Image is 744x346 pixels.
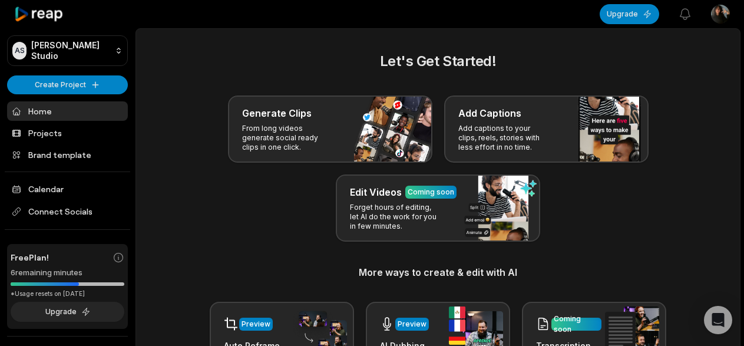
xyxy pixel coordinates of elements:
div: Coming soon [554,314,599,335]
h3: Generate Clips [242,106,312,120]
a: Home [7,101,128,121]
div: *Usage resets on [DATE] [11,289,124,298]
a: Projects [7,123,128,143]
h2: Let's Get Started! [150,51,726,72]
button: Upgrade [11,302,124,322]
h3: More ways to create & edit with AI [150,265,726,279]
div: Preview [242,319,270,329]
p: [PERSON_NAME] Studio [31,40,110,61]
p: Add captions to your clips, reels, stories with less effort in no time. [458,124,550,152]
div: AS [12,42,27,60]
a: Calendar [7,179,128,199]
h3: Add Captions [458,106,521,120]
button: Create Project [7,75,128,94]
span: Free Plan! [11,251,49,263]
span: Connect Socials [7,201,128,222]
button: Upgrade [600,4,659,24]
h3: Edit Videos [350,185,402,199]
p: Forget hours of editing, let AI do the work for you in few minutes. [350,203,441,231]
a: Brand template [7,145,128,164]
p: From long videos generate social ready clips in one click. [242,124,333,152]
div: Preview [398,319,426,329]
div: 6 remaining minutes [11,267,124,279]
div: Open Intercom Messenger [704,306,732,334]
div: Coming soon [408,187,454,197]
